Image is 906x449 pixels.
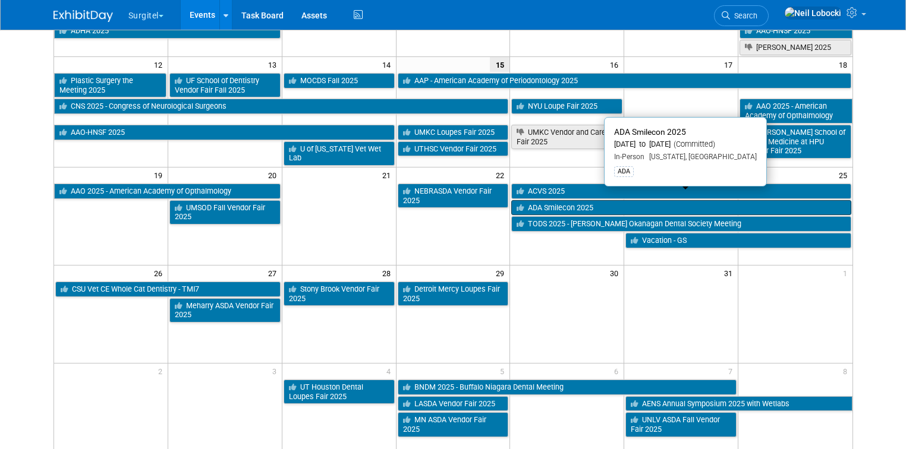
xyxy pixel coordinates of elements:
a: CNS 2025 - Congress of Neurological Surgeons [54,99,509,114]
a: Detroit Mercy Loupes Fair 2025 [398,282,509,306]
span: (Committed) [671,140,715,148]
a: ACVS 2025 [511,184,851,199]
div: [DATE] to [DATE] [614,140,757,150]
span: 15 [490,57,509,72]
a: ADA Smilecon 2025 [511,200,851,216]
span: 30 [609,265,624,280]
span: 14 [381,57,396,72]
a: UT Houston Dental Loupes Fair 2025 [284,380,395,404]
a: Plastic Surgery the Meeting 2025 [54,73,166,97]
a: AENS Annual Symposium 2025 with Wetlabs [625,396,852,412]
a: UMKC Vendor and Career Fair 2025 [511,125,622,149]
a: UTHSC Vendor Fair 2025 [398,141,509,157]
span: 7 [727,363,738,378]
a: UF School of Dentistry Vendor Fair Fall 2025 [169,73,281,97]
a: [PERSON_NAME] 2025 [740,40,851,55]
a: BNDM 2025 - Buffalo Niagara Dental Meeting [398,380,737,395]
a: Search [714,5,769,26]
a: UNLV ASDA Fall Vendor Fair 2025 [625,412,737,437]
div: ADA [614,166,634,177]
span: 29 [495,265,509,280]
a: AAO-HNSF 2025 [54,125,395,140]
span: 6 [613,363,624,378]
a: UMSOD Fall Vendor Fair 2025 [169,200,281,224]
a: U of [US_STATE] Vet Wet Lab [284,141,395,166]
a: TODS 2025 - [PERSON_NAME] Okanagan Dental Society Meeting [511,216,851,232]
span: 1 [842,265,852,280]
a: MOCDS Fall 2025 [284,73,395,88]
a: NYU Loupe Fair 2025 [511,99,622,114]
span: 5 [499,363,509,378]
img: Neil Lobocki [784,7,842,20]
img: ExhibitDay [54,10,113,22]
span: 19 [153,167,168,182]
span: 26 [153,265,168,280]
span: 21 [381,167,396,182]
a: UMKC Loupes Fair 2025 [398,125,509,140]
span: 8 [842,363,852,378]
span: 12 [153,57,168,72]
a: AAP - American Academy of Periodontology 2025 [398,73,851,88]
span: 13 [267,57,282,72]
span: 2 [157,363,168,378]
span: 25 [838,167,852,182]
span: Search [730,11,757,20]
a: [PERSON_NAME] School of Dental Medicine at HPU Vendor Fair 2025 [740,125,851,159]
span: In-Person [614,153,644,161]
span: 31 [723,265,738,280]
a: ADHA 2025 [54,23,281,39]
a: MN ASDA Vendor Fair 2025 [398,412,509,437]
a: AAO 2025 - American Academy of Opthalmology [740,99,852,123]
a: AAO 2025 - American Academy of Opthalmology [54,184,281,199]
a: LASDA Vendor Fair 2025 [398,396,509,412]
span: 28 [381,265,396,280]
span: 4 [385,363,396,378]
a: Vacation - GS [625,233,851,248]
a: AAO-HNSF 2025 [740,23,852,39]
a: CSU Vet CE Whole Cat Dentistry - TMI7 [55,282,281,297]
span: [US_STATE], [GEOGRAPHIC_DATA] [644,153,757,161]
span: 17 [723,57,738,72]
span: 16 [609,57,624,72]
span: 18 [838,57,852,72]
span: 22 [495,167,509,182]
a: Stony Brook Vendor Fair 2025 [284,282,395,306]
span: ADA Smilecon 2025 [614,127,686,137]
a: Meharry ASDA Vendor Fair 2025 [169,298,281,322]
span: 27 [267,265,282,280]
span: 3 [271,363,282,378]
span: 20 [267,167,282,182]
a: NEBRASDA Vendor Fair 2025 [398,184,509,208]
